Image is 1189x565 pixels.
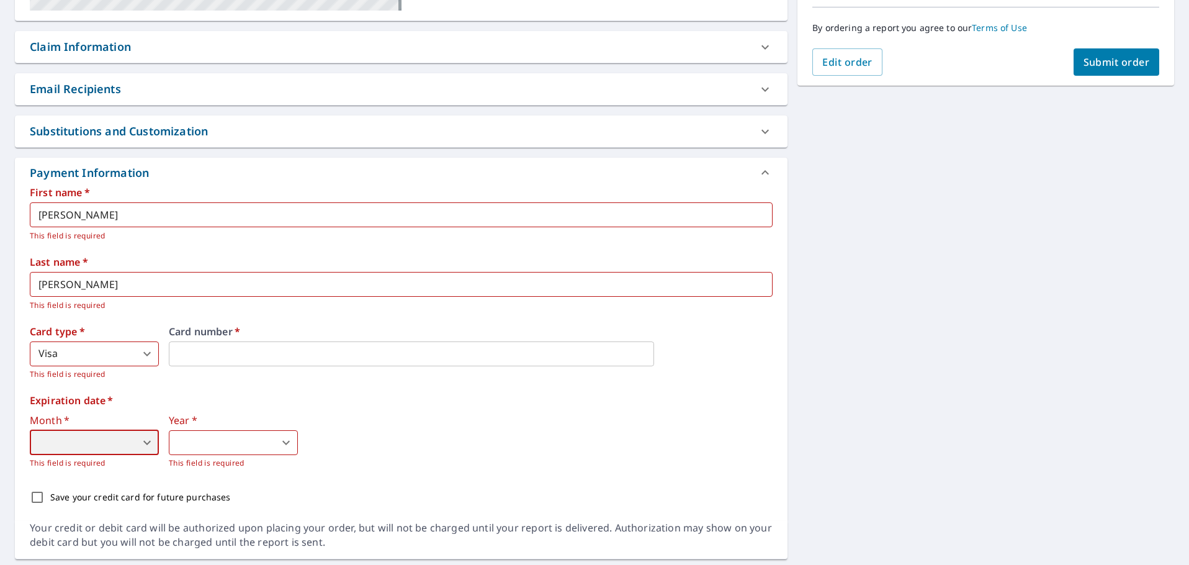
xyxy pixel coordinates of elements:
div: Your credit or debit card will be authorized upon placing your order, but will not be charged unt... [30,521,773,549]
p: This field is required [30,457,159,469]
label: Month [30,415,159,425]
label: Expiration date [30,395,773,405]
p: By ordering a report you agree to our [812,22,1159,34]
label: Card number [169,327,773,337]
span: Submit order [1084,55,1150,69]
div: Email Recipients [30,81,121,97]
button: Edit order [812,48,882,76]
div: ​ [30,430,159,455]
label: Card type [30,327,159,337]
div: Email Recipients [15,73,787,105]
span: Edit order [822,55,873,69]
label: Year [169,415,298,425]
iframe: secure payment field [169,341,654,366]
p: This field is required [169,457,298,469]
p: Save your credit card for future purchases [50,490,231,504]
label: Last name [30,257,773,267]
a: Terms of Use [972,22,1027,34]
p: This field is required [30,230,764,242]
div: Payment Information [15,158,787,188]
div: Claim Information [30,38,131,55]
label: First name [30,188,773,197]
button: Submit order [1074,48,1160,76]
div: ​ [169,430,298,455]
div: Visa [30,341,159,366]
div: Payment Information [30,165,154,181]
p: This field is required [30,368,159,381]
div: Claim Information [15,31,787,63]
p: This field is required [30,299,764,312]
div: Substitutions and Customization [15,115,787,147]
div: Substitutions and Customization [30,123,208,140]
